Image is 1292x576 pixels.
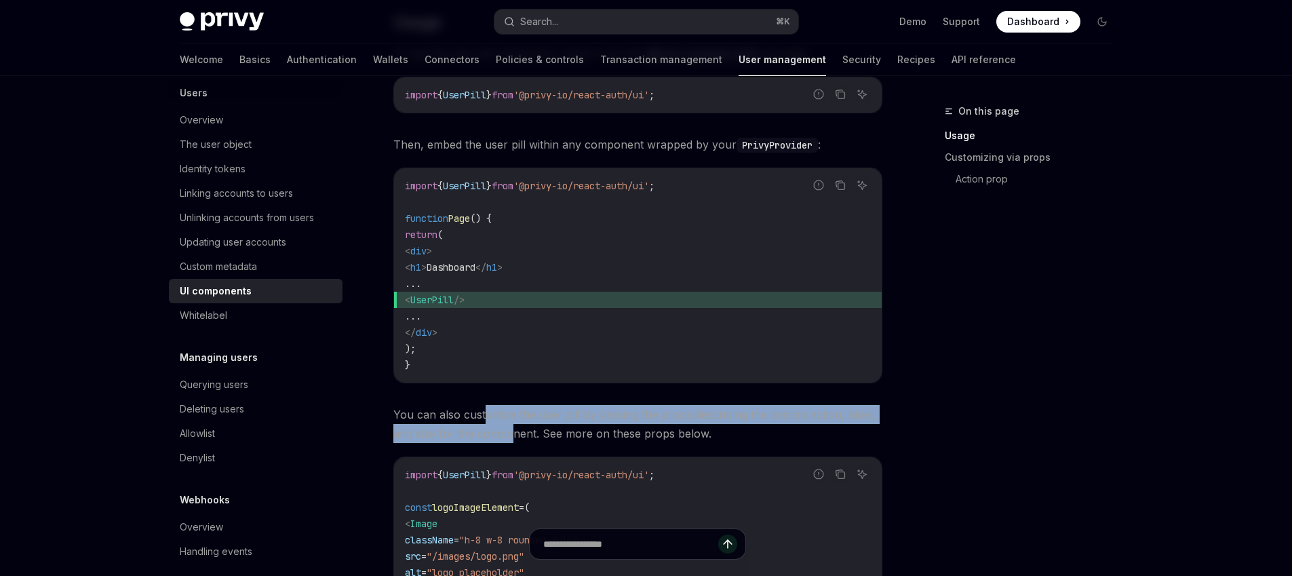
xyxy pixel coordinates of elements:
[649,180,654,192] span: ;
[513,89,649,101] span: '@privy-io/react-auth/ui'
[810,465,827,483] button: Report incorrect code
[393,405,882,443] span: You can also customize the user pill by passing the props describing the desired action, label, a...
[952,43,1016,76] a: API reference
[180,161,246,177] div: Identity tokens
[432,326,437,339] span: >
[169,132,342,157] a: The user object
[718,535,737,554] button: Send message
[405,310,421,322] span: ...
[169,206,342,230] a: Unlinking accounts from users
[996,11,1080,33] a: Dashboard
[425,43,479,76] a: Connectors
[737,138,818,153] code: PrivyProvider
[945,147,1124,168] a: Customizing via props
[169,108,342,132] a: Overview
[810,176,827,194] button: Report incorrect code
[239,43,271,76] a: Basics
[524,501,530,514] span: (
[180,543,252,560] div: Handling events
[486,180,492,192] span: }
[180,185,293,201] div: Linking accounts to users
[437,469,443,481] span: {
[405,212,448,225] span: function
[180,136,252,153] div: The user object
[180,234,286,250] div: Updating user accounts
[427,245,432,257] span: >
[831,176,849,194] button: Copy the contents from the code block
[853,176,871,194] button: Ask AI
[853,465,871,483] button: Ask AI
[373,43,408,76] a: Wallets
[180,401,244,417] div: Deleting users
[169,303,342,328] a: Whitelabel
[945,125,1124,147] a: Usage
[169,279,342,303] a: UI components
[443,180,486,192] span: UserPill
[443,89,486,101] span: UserPill
[649,89,654,101] span: ;
[513,469,649,481] span: '@privy-io/react-auth/ui'
[180,377,248,393] div: Querying users
[169,157,342,181] a: Identity tokens
[432,501,519,514] span: logoImageElement
[427,261,475,273] span: Dashboard
[405,501,432,514] span: const
[405,343,416,355] span: );
[169,254,342,279] a: Custom metadata
[169,372,342,397] a: Querying users
[393,135,882,154] span: Then, embed the user pill within any component wrapped by your :
[169,539,342,564] a: Handling events
[405,89,437,101] span: import
[945,168,1124,190] a: Action prop
[897,43,935,76] a: Recipes
[421,261,427,273] span: >
[899,15,926,28] a: Demo
[180,210,314,226] div: Unlinking accounts from users
[943,15,980,28] a: Support
[410,245,427,257] span: div
[475,261,486,273] span: </
[486,261,497,273] span: h1
[405,359,410,371] span: }
[405,180,437,192] span: import
[842,43,881,76] a: Security
[496,43,584,76] a: Policies & controls
[405,261,410,273] span: <
[437,229,443,241] span: (
[443,469,486,481] span: UserPill
[1091,11,1113,33] button: Toggle dark mode
[180,12,264,31] img: dark logo
[810,85,827,103] button: Report incorrect code
[494,9,798,34] button: Search...⌘K
[649,469,654,481] span: ;
[1007,15,1059,28] span: Dashboard
[180,258,257,275] div: Custom metadata
[169,515,342,539] a: Overview
[405,326,416,339] span: </
[492,180,513,192] span: from
[831,465,849,483] button: Copy the contents from the code block
[486,469,492,481] span: }
[437,89,443,101] span: {
[287,43,357,76] a: Authentication
[958,103,1019,119] span: On this page
[180,492,230,508] h5: Webhooks
[492,89,513,101] span: from
[410,518,437,530] span: Image
[405,229,437,241] span: return
[169,397,342,421] a: Deleting users
[519,501,524,514] span: =
[739,43,826,76] a: User management
[470,212,492,225] span: () {
[180,349,258,366] h5: Managing users
[180,519,223,535] div: Overview
[169,446,342,470] a: Denylist
[520,14,558,30] div: Search...
[853,85,871,103] button: Ask AI
[543,529,718,559] input: Ask a question...
[180,43,223,76] a: Welcome
[454,294,465,306] span: />
[437,180,443,192] span: {
[600,43,722,76] a: Transaction management
[448,212,470,225] span: Page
